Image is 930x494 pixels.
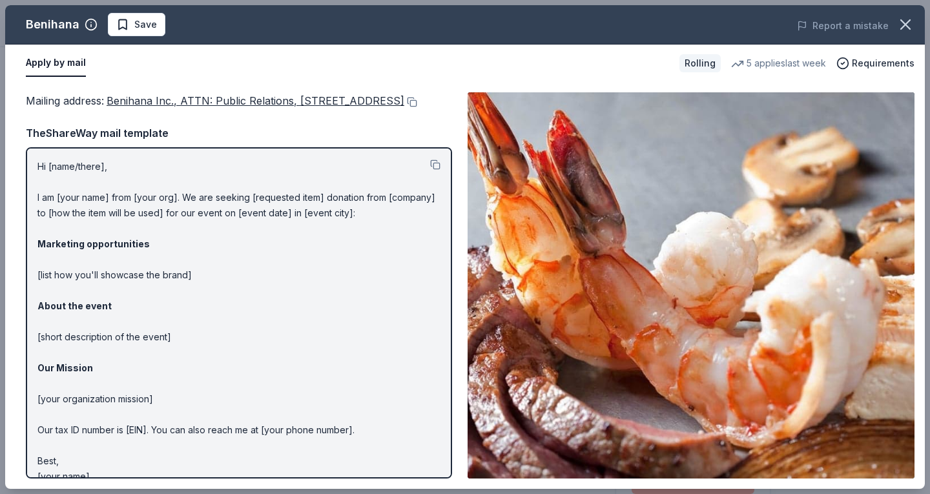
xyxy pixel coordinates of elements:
div: Benihana [26,14,79,35]
button: Save [108,13,165,36]
button: Requirements [836,56,914,71]
button: Report a mistake [797,18,889,34]
div: 5 applies last week [731,56,826,71]
strong: Marketing opportunities [37,238,150,249]
div: Rolling [679,54,721,72]
img: Image for Benihana [468,92,914,479]
div: Mailing address : [26,92,452,109]
strong: Our Mission [37,362,93,373]
strong: About the event [37,300,112,311]
span: Benihana Inc., ATTN: Public Relations, [STREET_ADDRESS] [107,94,404,107]
div: TheShareWay mail template [26,125,452,141]
span: Requirements [852,56,914,71]
span: Save [134,17,157,32]
button: Apply by mail [26,50,86,77]
p: Hi [name/there], I am [your name] from [your org]. We are seeking [requested item] donation from ... [37,159,440,484]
